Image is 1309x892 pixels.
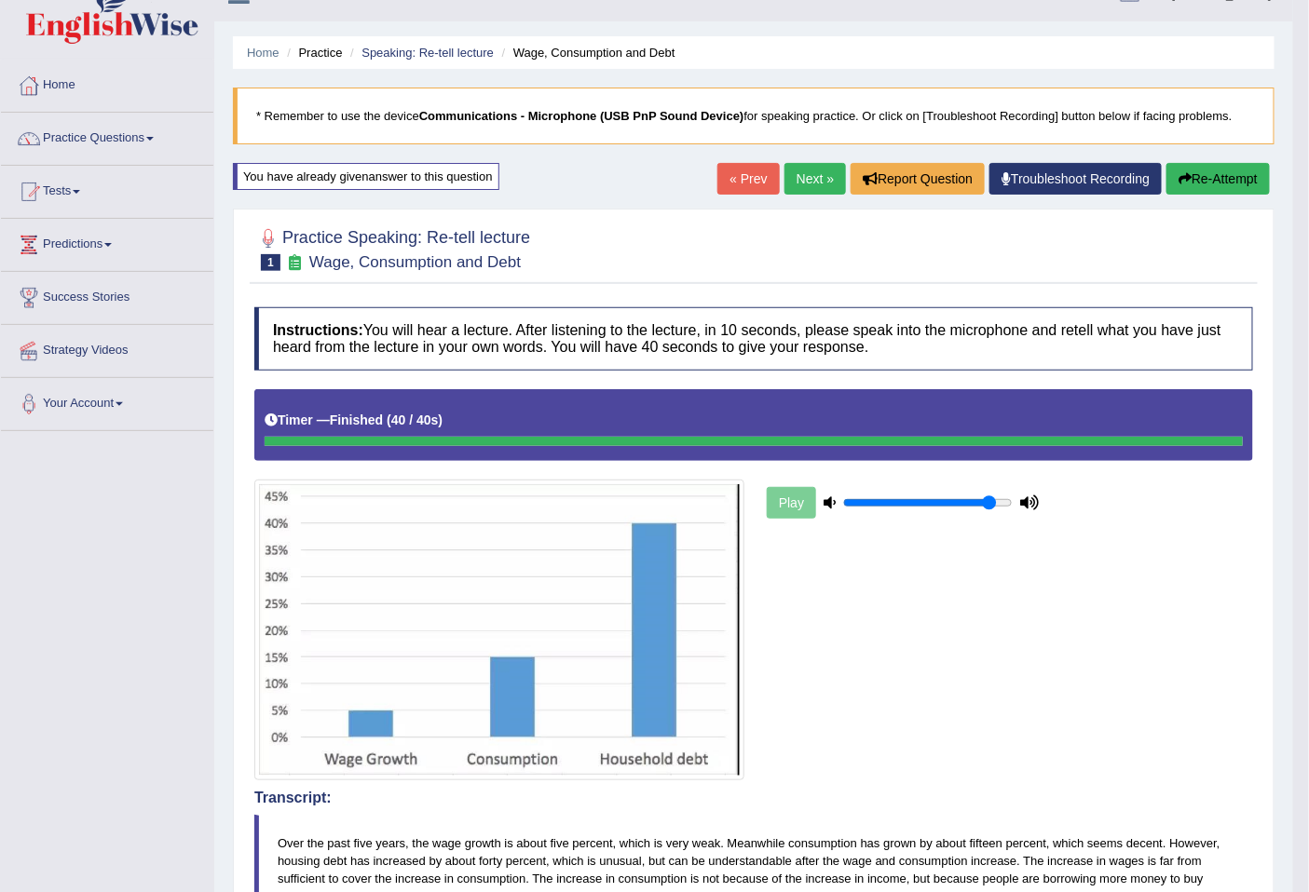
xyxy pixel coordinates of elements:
h2: Practice Speaking: Re-tell lecture [254,224,530,271]
a: « Prev [717,163,779,195]
h4: You will hear a lecture. After listening to the lecture, in 10 seconds, please speak into the mic... [254,307,1253,370]
b: Finished [330,412,384,427]
h5: Timer — [265,413,443,427]
small: Wage, Consumption and Debt [309,253,521,271]
span: 1 [261,254,280,271]
a: Practice Questions [1,113,213,159]
b: Communications - Microphone (USB PnP Sound Device) [419,109,744,123]
small: Exam occurring question [285,254,305,272]
a: Tests [1,166,213,212]
button: Report Question [851,163,985,195]
button: Re-Attempt [1166,163,1270,195]
h4: Transcript: [254,790,1253,806]
li: Wage, Consumption and Debt [498,44,675,61]
a: Home [247,46,280,60]
li: Practice [282,44,342,61]
b: ) [439,412,443,427]
a: Predictions [1,219,213,265]
a: Speaking: Re-tell lecture [361,46,494,60]
a: Success Stories [1,272,213,318]
b: Instructions: [273,322,363,338]
b: ( [387,412,391,427]
a: Troubleshoot Recording [989,163,1162,195]
div: You have already given answer to this question [233,163,499,190]
a: Strategy Videos [1,325,213,372]
a: Next » [784,163,846,195]
b: 40 / 40s [391,412,439,427]
a: Your Account [1,378,213,425]
blockquote: * Remember to use the device for speaking practice. Or click on [Troubleshoot Recording] button b... [233,88,1275,144]
a: Home [1,60,213,106]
